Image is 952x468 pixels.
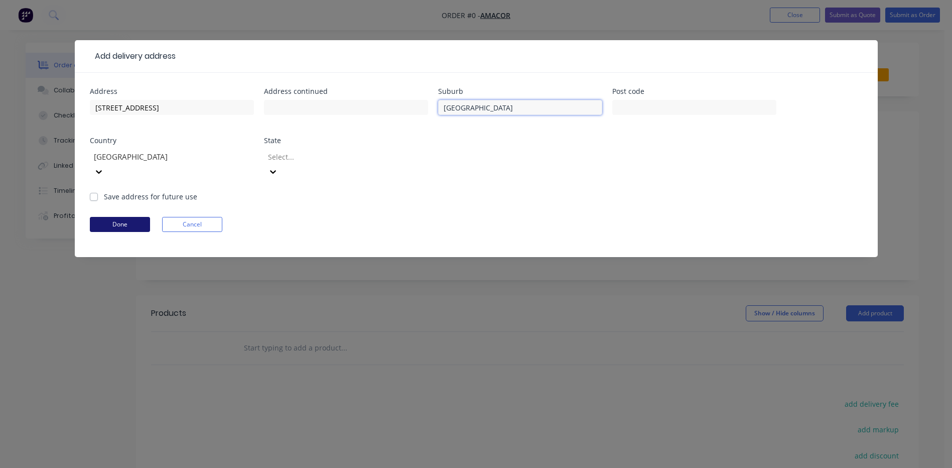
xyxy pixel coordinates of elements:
div: Post code [612,88,776,95]
div: Add delivery address [90,50,176,62]
div: Suburb [438,88,602,95]
div: State [264,137,428,144]
label: Save address for future use [104,191,197,202]
button: Cancel [162,217,222,232]
div: Address [90,88,254,95]
div: Address continued [264,88,428,95]
div: Country [90,137,254,144]
button: Done [90,217,150,232]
